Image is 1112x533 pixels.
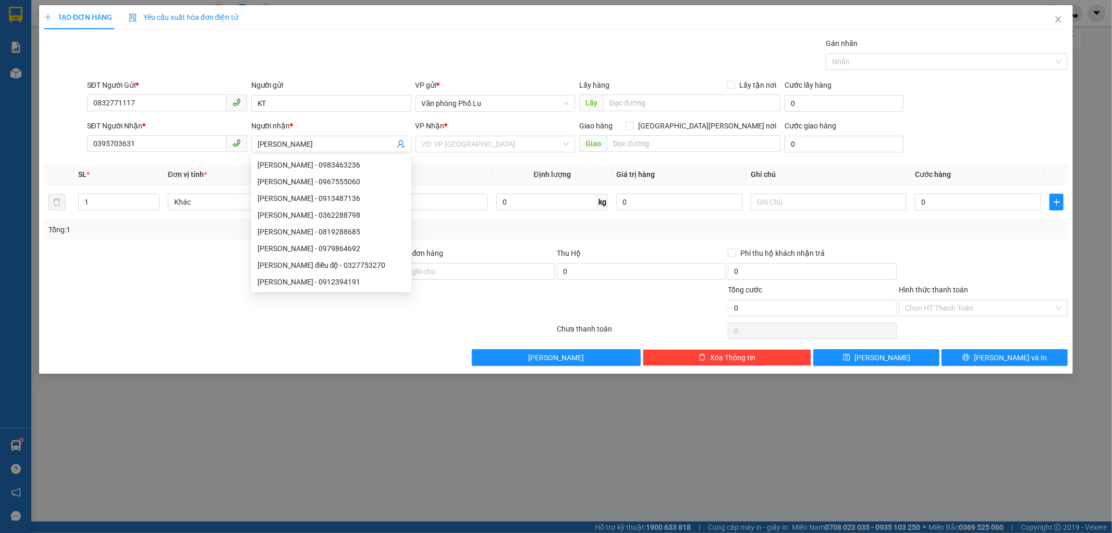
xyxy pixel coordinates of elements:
[1049,194,1064,210] button: plus
[854,352,910,363] span: [PERSON_NAME]
[87,120,247,132] div: SĐT Người Nhận
[557,249,581,257] span: Thu Hộ
[386,263,555,280] input: Ghi chú đơn hàng
[1050,198,1063,206] span: plus
[579,122,613,130] span: Giao hàng
[634,120,780,132] span: [GEOGRAPHIC_DATA][PERSON_NAME] nơi
[416,79,576,91] div: VP gửi
[258,259,405,271] div: [PERSON_NAME] điều độ - 0327753270
[258,193,405,204] div: [PERSON_NAME] - 0913487136
[643,349,812,366] button: deleteXóa Thông tin
[785,136,903,152] input: Cước giao hàng
[44,14,52,21] span: plus
[534,170,571,179] span: Định lượng
[962,353,970,362] span: printer
[736,247,829,259] span: Phí thu hộ khách nhận trả
[1044,5,1073,34] button: Close
[915,170,951,179] span: Cước hàng
[251,274,411,290] div: anh nghĩa - 0912394191
[579,94,603,111] span: Lấy
[579,135,607,152] span: Giao
[699,353,706,362] span: delete
[251,173,411,190] div: ANH NGHĨA - 0967555060
[472,349,641,366] button: [PERSON_NAME]
[735,79,780,91] span: Lấy tận nơi
[603,94,780,111] input: Dọc đường
[597,194,608,210] span: kg
[579,81,609,89] span: Lấy hàng
[251,257,411,274] div: anh nghĩa phòng điều độ - 0327753270
[251,157,411,173] div: Anh nghĩa - 0983463236
[48,224,429,235] div: Tổng: 1
[251,223,411,240] div: Anh Nghĩa - 0819288685
[233,98,241,106] span: phone
[616,170,655,179] span: Giá trị hàng
[785,122,836,130] label: Cước giao hàng
[258,159,405,171] div: [PERSON_NAME] - 0983463236
[48,194,65,210] button: delete
[258,176,405,187] div: [PERSON_NAME] - 0967555060
[616,194,742,210] input: 0
[258,243,405,254] div: [PERSON_NAME] - 0979864692
[258,276,405,288] div: [PERSON_NAME] - 0912394191
[78,170,87,179] span: SL
[710,352,755,363] span: Xóa Thông tin
[785,95,903,112] input: Cước lấy hàng
[747,164,911,185] th: Ghi chú
[813,349,939,366] button: save[PERSON_NAME]
[258,226,405,238] div: [PERSON_NAME] - 0819288685
[785,81,832,89] label: Cước lấy hàng
[422,96,569,111] span: Văn phòng Phố Lu
[528,352,584,363] span: [PERSON_NAME]
[974,352,1047,363] span: [PERSON_NAME] và In
[826,39,858,48] label: Gán nhãn
[251,240,411,257] div: anh nghĩa - 0979864692
[556,323,727,341] div: Chưa thanh toán
[174,194,317,210] span: Khác
[233,139,241,147] span: phone
[899,286,968,294] label: Hình thức thanh toán
[751,194,907,210] input: Ghi Chú
[386,249,444,257] label: Ghi chú đơn hàng
[942,349,1068,366] button: printer[PERSON_NAME] và In
[843,353,850,362] span: save
[397,140,405,148] span: user-add
[251,120,411,132] div: Người nhận
[607,135,780,152] input: Dọc đường
[258,209,405,221] div: [PERSON_NAME] - 0362288798
[129,14,137,22] img: icon
[416,122,445,130] span: VP Nhận
[1054,15,1062,23] span: close
[168,170,207,179] span: Đơn vị tính
[44,13,112,21] span: TẠO ĐƠN HÀNG
[251,190,411,207] div: ANH NGHĨA - 0913487136
[251,79,411,91] div: Người gửi
[87,79,247,91] div: SĐT Người Gửi
[251,207,411,223] div: Anh Nghĩa - 0362288798
[129,13,239,21] span: Yêu cầu xuất hóa đơn điện tử
[728,286,762,294] span: Tổng cước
